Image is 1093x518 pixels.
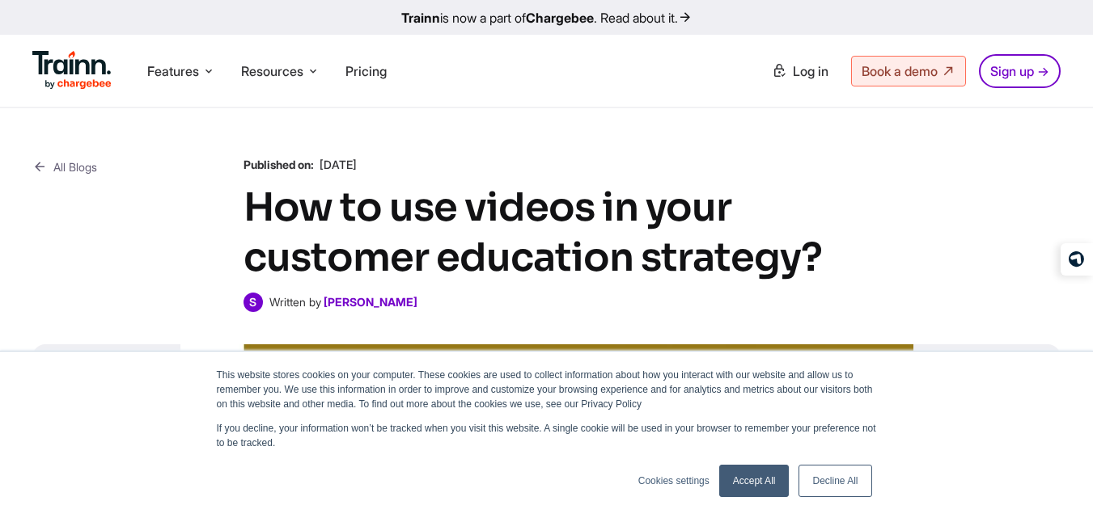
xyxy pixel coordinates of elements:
a: [PERSON_NAME] [324,295,417,309]
a: Sign up → [979,54,1061,88]
span: [DATE] [320,158,357,171]
a: All Blogs [32,157,97,177]
span: Resources [241,62,303,80]
span: Log in [793,63,828,79]
a: Accept All [719,465,790,497]
b: Trainn [401,10,440,26]
iframe: Chat Widget [1012,440,1093,518]
span: Written by [269,295,321,309]
span: Book a demo [862,63,938,79]
h1: How to use videos in your customer education strategy? [244,183,850,283]
p: If you decline, your information won’t be tracked when you visit this website. A single cookie wi... [217,421,877,450]
a: Cookies settings [638,474,710,488]
a: Pricing [345,63,387,79]
b: Published on: [244,158,314,171]
span: Features [147,62,199,80]
img: Trainn Logo [32,51,112,90]
span: S [244,293,263,312]
a: Log in [762,57,838,86]
p: This website stores cookies on your computer. These cookies are used to collect information about... [217,368,877,411]
a: Book a demo [851,56,966,86]
b: Chargebee [526,10,594,26]
a: Decline All [799,465,871,497]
